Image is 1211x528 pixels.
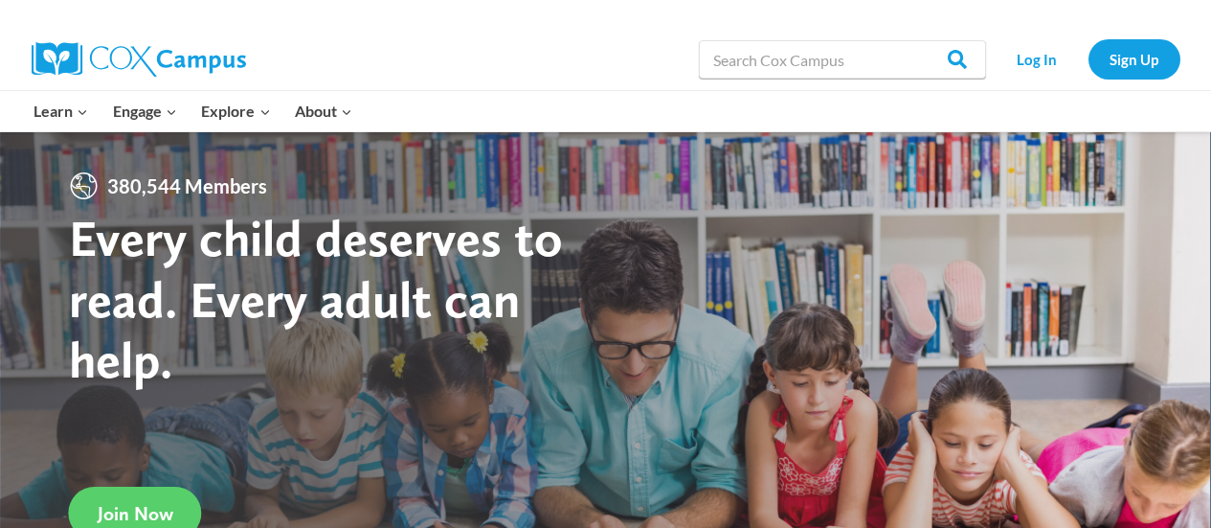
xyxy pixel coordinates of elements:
[996,39,1079,79] a: Log In
[69,207,563,390] strong: Every child deserves to read. Every adult can help.
[98,502,173,525] span: Join Now
[699,40,986,79] input: Search Cox Campus
[22,91,365,131] nav: Primary Navigation
[113,99,177,124] span: Engage
[996,39,1180,79] nav: Secondary Navigation
[1088,39,1180,79] a: Sign Up
[295,99,352,124] span: About
[201,99,270,124] span: Explore
[32,42,246,77] img: Cox Campus
[100,171,275,201] span: 380,544 Members
[34,99,88,124] span: Learn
